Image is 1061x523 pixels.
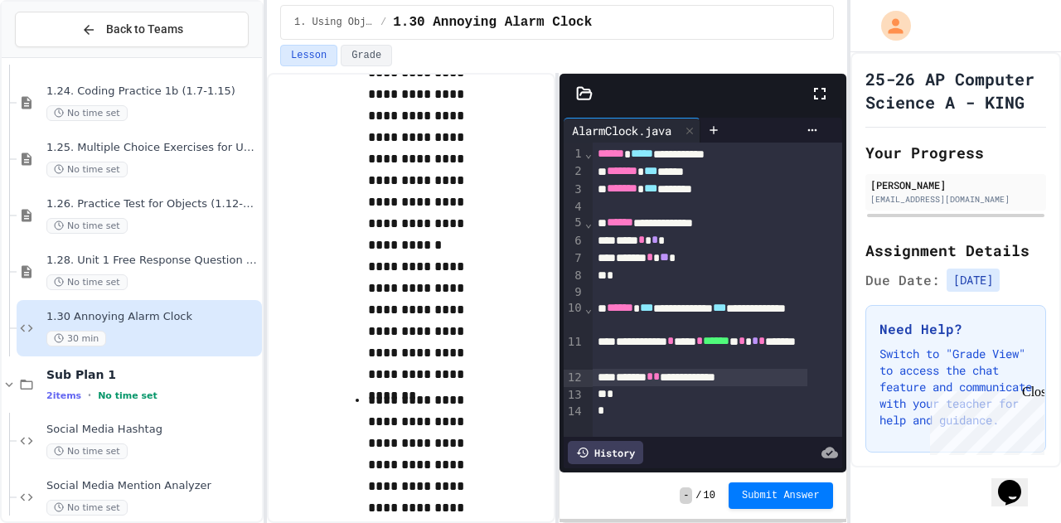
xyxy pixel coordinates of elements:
div: 5 [564,215,584,232]
span: / [695,489,701,502]
span: 1.25. Multiple Choice Exercises for Unit 1b (1.9-1.15) [46,141,259,155]
span: • [88,389,91,402]
span: 1.24. Coding Practice 1b (1.7-1.15) [46,85,259,99]
span: Sub Plan 1 [46,367,259,382]
button: Lesson [280,45,337,66]
span: Fold line [584,216,593,230]
div: 7 [564,250,584,268]
span: 2 items [46,390,81,401]
div: AlarmClock.java [564,122,680,139]
span: Back to Teams [106,21,183,38]
div: 13 [564,387,584,404]
h2: Assignment Details [865,239,1046,262]
span: No time set [98,390,157,401]
span: Fold line [584,147,593,160]
div: [EMAIL_ADDRESS][DOMAIN_NAME] [870,193,1041,206]
span: 1.30 Annoying Alarm Clock [393,12,592,32]
div: 14 [564,404,584,420]
div: 4 [564,199,584,215]
span: Social Media Mention Analyzer [46,479,259,493]
span: Due Date: [865,270,940,290]
div: 9 [564,284,584,301]
p: Switch to "Grade View" to access the chat feature and communicate with your teacher for help and ... [879,346,1032,429]
div: 2 [564,163,584,181]
span: 1. Using Objects and Methods [294,16,374,29]
span: Social Media Hashtag [46,423,259,437]
div: 3 [564,182,584,199]
span: [DATE] [947,269,1000,292]
span: 30 min [46,331,106,346]
span: No time set [46,274,128,290]
div: 10 [564,300,584,334]
span: No time set [46,218,128,234]
button: Submit Answer [729,482,833,509]
span: 10 [704,489,715,502]
div: 1 [564,146,584,163]
iframe: chat widget [923,385,1044,455]
h2: Your Progress [865,141,1046,164]
span: 1.26. Practice Test for Objects (1.12-1.14) [46,197,259,211]
span: 1.28. Unit 1 Free Response Question (FRQ) Practice [46,254,259,268]
span: 1.30 Annoying Alarm Clock [46,310,259,324]
div: 8 [564,268,584,284]
span: No time set [46,443,128,459]
span: No time set [46,105,128,121]
div: [PERSON_NAME] [870,177,1041,192]
span: Fold line [584,302,593,315]
h3: Need Help? [879,319,1032,339]
span: No time set [46,162,128,177]
button: Back to Teams [15,12,249,47]
div: 12 [564,370,584,387]
span: Submit Answer [742,489,820,502]
div: 6 [564,233,584,250]
div: 11 [564,334,584,370]
iframe: chat widget [991,457,1044,506]
div: Chat with us now!Close [7,7,114,105]
span: / [380,16,386,29]
h1: 25-26 AP Computer Science A - KING [865,67,1046,114]
div: AlarmClock.java [564,118,700,143]
button: Grade [341,45,392,66]
div: History [568,441,643,464]
span: No time set [46,500,128,516]
div: My Account [864,7,915,45]
span: - [680,487,692,504]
